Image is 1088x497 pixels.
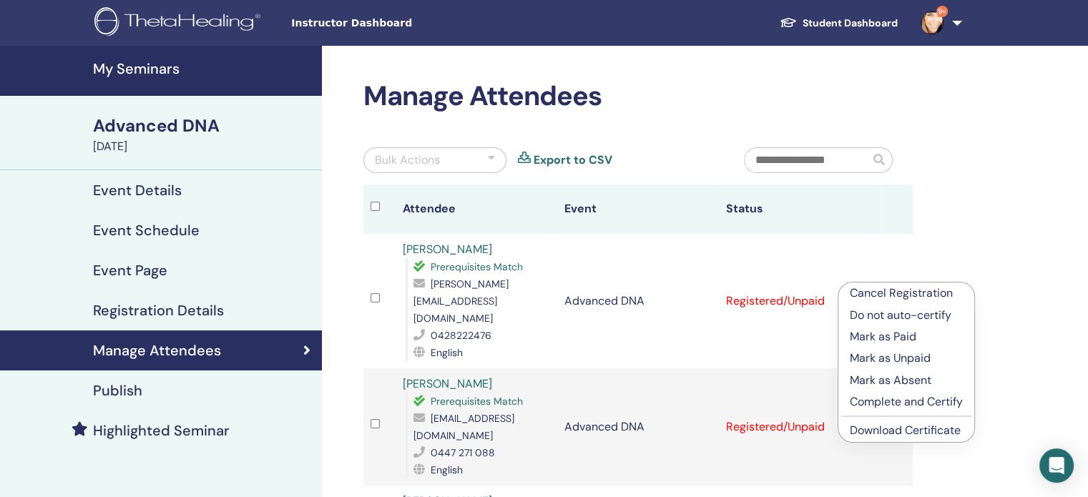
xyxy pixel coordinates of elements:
h4: Event Schedule [93,222,200,239]
span: Prerequisites Match [431,260,523,273]
span: 9+ [936,6,948,17]
a: [PERSON_NAME] [403,242,492,257]
a: Download Certificate [850,423,961,438]
div: Open Intercom Messenger [1039,448,1074,483]
h4: Publish [93,382,142,399]
span: Instructor Dashboard [291,16,506,31]
a: [PERSON_NAME] [403,376,492,391]
h4: My Seminars [93,60,313,77]
img: default.jpg [921,11,944,34]
div: [DATE] [93,138,313,155]
span: English [431,346,463,359]
span: [EMAIL_ADDRESS][DOMAIN_NAME] [413,412,514,442]
p: Mark as Absent [850,372,963,389]
span: 0428222476 [431,329,491,342]
p: Cancel Registration [850,285,963,302]
h4: Event Page [93,262,167,279]
div: Bulk Actions [375,152,440,169]
span: Prerequisites Match [431,395,523,408]
h2: Manage Attendees [363,80,913,113]
h4: Highlighted Seminar [93,422,230,439]
h4: Manage Attendees [93,342,221,359]
span: English [431,463,463,476]
td: Advanced DNA [557,368,719,486]
a: Advanced DNA[DATE] [84,114,322,155]
span: 0447 271 088 [431,446,495,459]
div: Advanced DNA [93,114,313,138]
p: Do not auto-certify [850,307,963,324]
span: [PERSON_NAME][EMAIL_ADDRESS][DOMAIN_NAME] [413,277,509,325]
th: Event [557,184,719,234]
p: Mark as Paid [850,328,963,345]
th: Attendee [396,184,557,234]
img: logo.png [94,7,265,39]
a: Student Dashboard [768,10,909,36]
img: graduation-cap-white.svg [780,16,797,29]
td: Advanced DNA [557,234,719,368]
th: Status [719,184,881,234]
h4: Registration Details [93,302,224,319]
p: Complete and Certify [850,393,963,410]
h4: Event Details [93,182,182,199]
a: Export to CSV [534,152,612,169]
p: Mark as Unpaid [850,350,963,367]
